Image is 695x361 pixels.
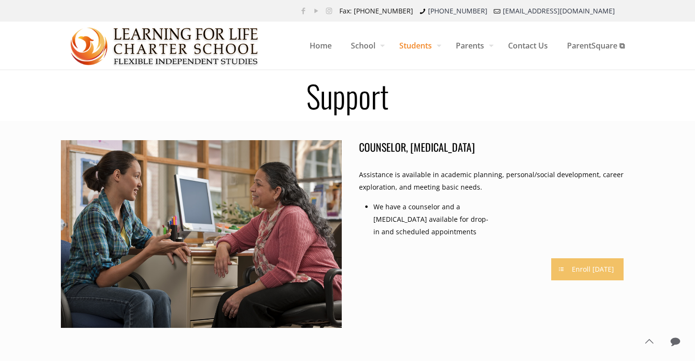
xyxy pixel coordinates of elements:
[300,31,341,60] span: Home
[503,6,615,15] a: [EMAIL_ADDRESS][DOMAIN_NAME]
[551,258,624,280] a: Enroll [DATE]
[498,31,557,60] span: Contact Us
[418,6,428,15] i: phone
[70,22,259,70] img: Support
[55,80,640,111] h1: Support
[300,22,341,70] a: Home
[390,31,446,60] span: Students
[70,22,259,70] a: Learning for Life Charter School
[446,22,498,70] a: Parents
[373,201,494,238] li: We have a counselor and a [MEDICAL_DATA] available for drop-in and scheduled appointments
[324,6,334,15] a: Instagram icon
[557,22,634,70] a: ParentSquare ⧉
[61,140,342,328] img: Support
[341,22,390,70] a: School
[492,6,502,15] i: mail
[359,140,629,154] h4: COUNSELOR, [MEDICAL_DATA]
[390,22,446,70] a: Students
[498,22,557,70] a: Contact Us
[359,168,629,193] p: Assistance is available in academic planning, personal/social development, career exploration, an...
[298,6,308,15] a: Facebook icon
[428,6,487,15] a: [PHONE_NUMBER]
[311,6,321,15] a: YouTube icon
[639,331,659,351] a: Back to top icon
[341,31,390,60] span: School
[446,31,498,60] span: Parents
[557,31,634,60] span: ParentSquare ⧉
